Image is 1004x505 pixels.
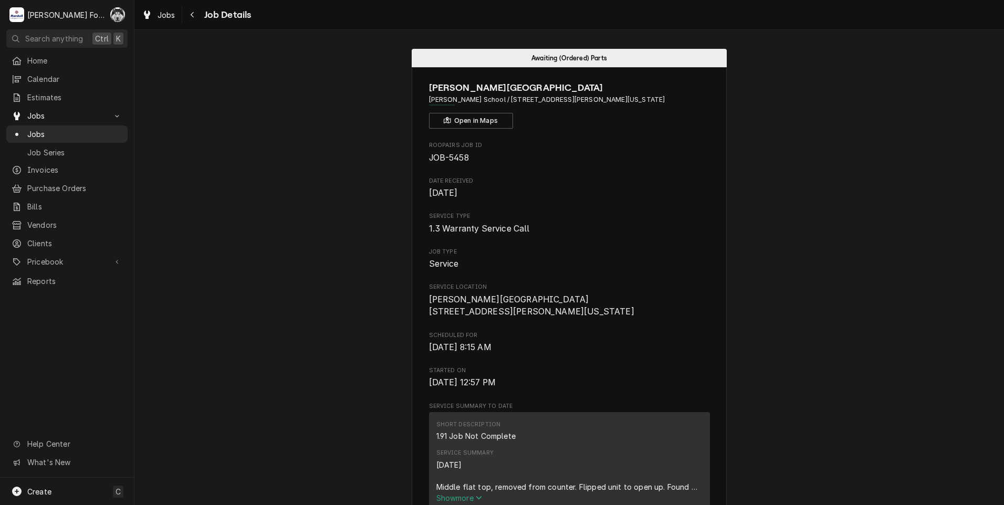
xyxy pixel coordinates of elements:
span: [DATE] [429,188,458,198]
a: Clients [6,235,128,252]
a: Go to What's New [6,454,128,471]
div: [PERSON_NAME] Food Equipment Service [27,9,104,20]
span: Scheduled For [429,341,710,354]
div: Job Type [429,248,710,270]
div: Chris Murphy (103)'s Avatar [110,7,125,22]
span: Jobs [27,110,107,121]
span: Date Received [429,187,710,199]
span: Roopairs Job ID [429,152,710,164]
span: Jobs [27,129,122,140]
span: Bills [27,201,122,212]
span: Service Type [429,223,710,235]
div: Short Description [436,420,501,429]
a: Go to Help Center [6,435,128,453]
span: Help Center [27,438,121,449]
a: Estimates [6,89,128,106]
span: Service Location [429,293,710,318]
div: Marshall Food Equipment Service's Avatar [9,7,24,22]
a: Job Series [6,144,128,161]
div: Status [412,49,727,67]
span: Reports [27,276,122,287]
span: Scheduled For [429,331,710,340]
button: Navigate back [184,6,201,23]
span: JOB-5458 [429,153,469,163]
a: Vendors [6,216,128,234]
span: [PERSON_NAME][GEOGRAPHIC_DATA] [STREET_ADDRESS][PERSON_NAME][US_STATE] [429,294,634,317]
a: Calendar [6,70,128,88]
span: Ctrl [95,33,109,44]
button: Open in Maps [429,113,513,129]
span: C [116,486,121,497]
span: Search anything [25,33,83,44]
span: Date Received [429,177,710,185]
span: Vendors [27,219,122,230]
span: Job Type [429,248,710,256]
span: Job Type [429,258,710,270]
span: Awaiting (Ordered) Parts [531,55,607,61]
span: Name [429,81,710,95]
span: Home [27,55,122,66]
div: Service Type [429,212,710,235]
span: [DATE] 12:57 PM [429,377,496,387]
span: Service [429,259,459,269]
span: Pricebook [27,256,107,267]
span: Roopairs Job ID [429,141,710,150]
a: Purchase Orders [6,180,128,197]
span: Service Type [429,212,710,220]
a: Go to Jobs [6,107,128,124]
span: Started On [429,366,710,375]
div: [DATE] Middle flat top, removed from counter. Flipped unit to open up. Found temp sensor out of p... [436,459,703,492]
a: Jobs [6,125,128,143]
div: Date Received [429,177,710,199]
div: M [9,7,24,22]
span: Show more [436,493,483,502]
button: Search anythingCtrlK [6,29,128,48]
span: Started On [429,376,710,389]
div: 1.91 Job Not Complete [436,430,516,441]
div: Service Summary [436,449,494,457]
span: Job Series [27,147,122,158]
div: Service Location [429,283,710,318]
a: Home [6,52,128,69]
span: Invoices [27,164,122,175]
a: Bills [6,198,128,215]
a: Reports [6,272,128,290]
span: Service Location [429,283,710,291]
a: Invoices [6,161,128,178]
div: Started On [429,366,710,389]
span: Create [27,487,51,496]
span: 1.3 Warranty Service Call [429,224,530,234]
div: C( [110,7,125,22]
button: Showmore [436,492,703,503]
div: Client Information [429,81,710,129]
span: Calendar [27,73,122,85]
div: Roopairs Job ID [429,141,710,164]
span: Job Details [201,8,252,22]
a: Jobs [138,6,180,24]
span: Address [429,95,710,104]
span: [DATE] 8:15 AM [429,342,491,352]
span: K [116,33,121,44]
span: Service Summary To Date [429,402,710,411]
div: Scheduled For [429,331,710,354]
a: Go to Pricebook [6,253,128,270]
span: What's New [27,457,121,468]
span: Purchase Orders [27,183,122,194]
span: Estimates [27,92,122,103]
span: Clients [27,238,122,249]
span: Jobs [158,9,175,20]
